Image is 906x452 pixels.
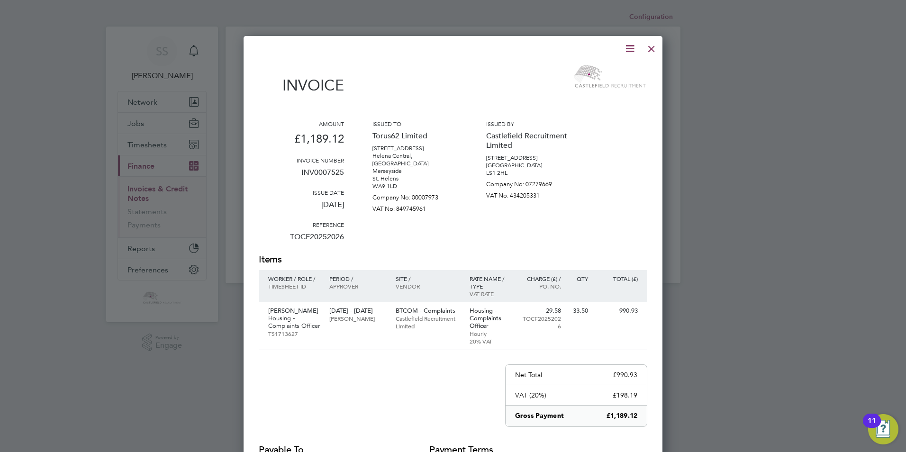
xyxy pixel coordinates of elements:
[470,330,511,337] p: Hourly
[515,411,564,421] p: Gross Payment
[571,275,588,282] p: QTY
[396,307,460,315] p: BTCOM - Complaints
[372,182,458,190] p: WA9 1LD
[396,282,460,290] p: Vendor
[259,164,344,189] p: INV0007525
[598,275,638,282] p: Total (£)
[259,127,344,156] p: £1,189.12
[868,414,898,444] button: Open Resource Center, 11 new notifications
[571,307,588,315] p: 33.50
[329,275,386,282] p: Period /
[470,290,511,298] p: VAT rate
[572,62,647,90] img: castlefieldrecruitment-logo-remittance.png
[486,177,571,188] p: Company No: 07279669
[470,275,511,290] p: Rate name / type
[486,154,571,162] p: [STREET_ADDRESS]
[486,169,571,177] p: LS1 2HL
[372,175,458,182] p: St. Helens
[259,253,647,266] h2: Items
[372,201,458,213] p: VAT No: 849745961
[259,228,344,253] p: TOCF20252026
[520,315,561,330] p: TOCF20252026
[329,307,386,315] p: [DATE] - [DATE]
[486,188,571,199] p: VAT No: 434205331
[470,307,511,330] p: Housing - Complaints Officer
[607,411,637,421] p: £1,189.12
[268,282,320,290] p: Timesheet ID
[259,196,344,221] p: [DATE]
[268,330,320,337] p: TS1713627
[259,189,344,196] h3: Issue date
[520,307,561,315] p: 29.58
[486,162,571,169] p: [GEOGRAPHIC_DATA]
[396,315,460,330] p: Castlefield Recruitment Limited
[259,156,344,164] h3: Invoice number
[329,282,386,290] p: Approver
[372,120,458,127] h3: Issued to
[268,315,320,330] p: Housing - Complaints Officer
[372,127,458,145] p: Torus62 Limited
[372,167,458,175] p: Merseyside
[520,282,561,290] p: Po. No.
[470,337,511,345] p: 20% VAT
[268,307,320,315] p: [PERSON_NAME]
[396,275,460,282] p: Site /
[372,190,458,201] p: Company No: 00007973
[598,307,638,315] p: 990.93
[520,275,561,282] p: Charge (£) /
[329,315,386,322] p: [PERSON_NAME]
[486,120,571,127] h3: Issued by
[372,152,458,167] p: Helena Central, [GEOGRAPHIC_DATA]
[486,127,571,154] p: Castlefield Recruitment Limited
[515,371,542,379] p: Net Total
[372,145,458,152] p: [STREET_ADDRESS]
[259,120,344,127] h3: Amount
[259,76,344,94] h1: Invoice
[613,391,637,399] p: £198.19
[868,421,876,433] div: 11
[613,371,637,379] p: £990.93
[515,391,546,399] p: VAT (20%)
[268,275,320,282] p: Worker / Role /
[259,221,344,228] h3: Reference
